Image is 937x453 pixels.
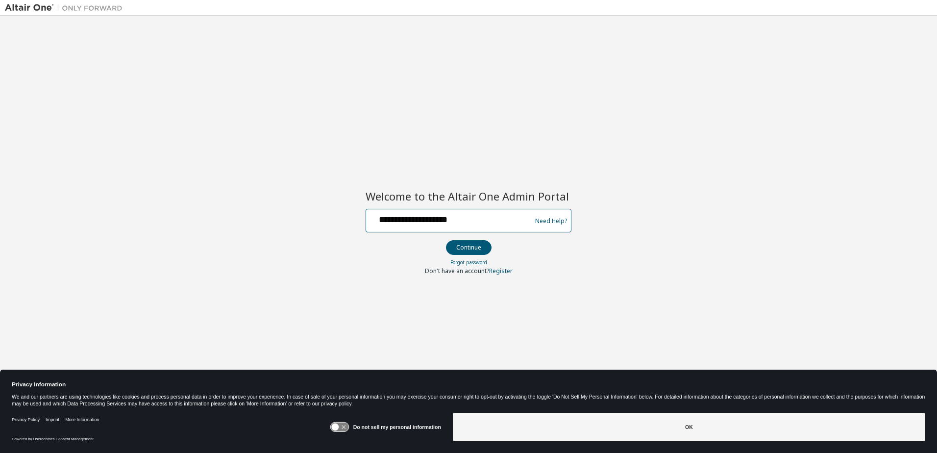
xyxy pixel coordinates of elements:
a: Forgot password [450,259,487,266]
img: Altair One [5,3,127,13]
span: Don't have an account? [425,267,489,275]
h2: Welcome to the Altair One Admin Portal [366,189,571,203]
a: Register [489,267,513,275]
button: Continue [446,240,492,255]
